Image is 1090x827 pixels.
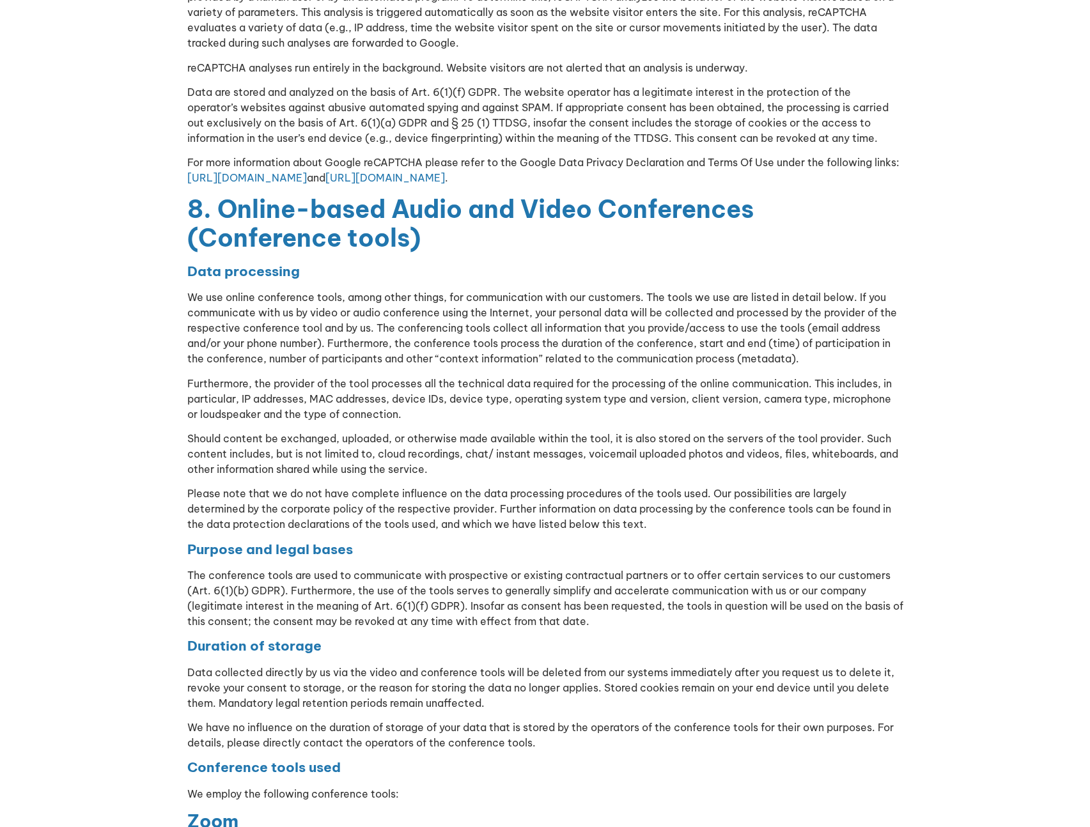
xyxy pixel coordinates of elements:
[325,171,445,184] a: [URL][DOMAIN_NAME]
[187,84,903,146] p: Data are stored and analyzed on the basis of Art. 6(1)(f) GDPR. The website operator has a legiti...
[187,290,903,366] p: We use online conference tools, among other things, for communication with our customers. The too...
[187,720,903,750] p: We have no influence on the duration of storage of your data that is stored by the operators of t...
[187,665,903,711] p: Data collected directly by us via the video and conference tools will be deleted from our systems...
[187,195,903,253] h2: 8. Online-based Audio and Video Conferences (Conference tools)
[187,60,903,75] p: reCAPTCHA analyses run entirely in the background. Website visitors are not alerted that an analy...
[187,171,307,184] a: [URL][DOMAIN_NAME]
[187,638,903,654] h4: Duration of storage
[187,376,903,422] p: Furthermore, the provider of the tool processes all the technical data required for the processin...
[187,568,903,629] p: The conference tools are used to communicate with prospective or existing contractual partners or...
[187,263,903,279] h4: Data processing
[187,155,903,185] p: For more information about Google reCAPTCHA please refer to the Google Data Privacy Declaration a...
[187,486,903,532] p: Please note that we do not have complete influence on the data processing procedures of the tools...
[187,759,903,775] h4: Conference tools used
[187,541,903,557] h4: Purpose and legal bases
[187,786,903,801] p: We employ the following conference tools:
[187,431,903,477] p: Should content be exchanged, uploaded, or otherwise made available within the tool, it is also st...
